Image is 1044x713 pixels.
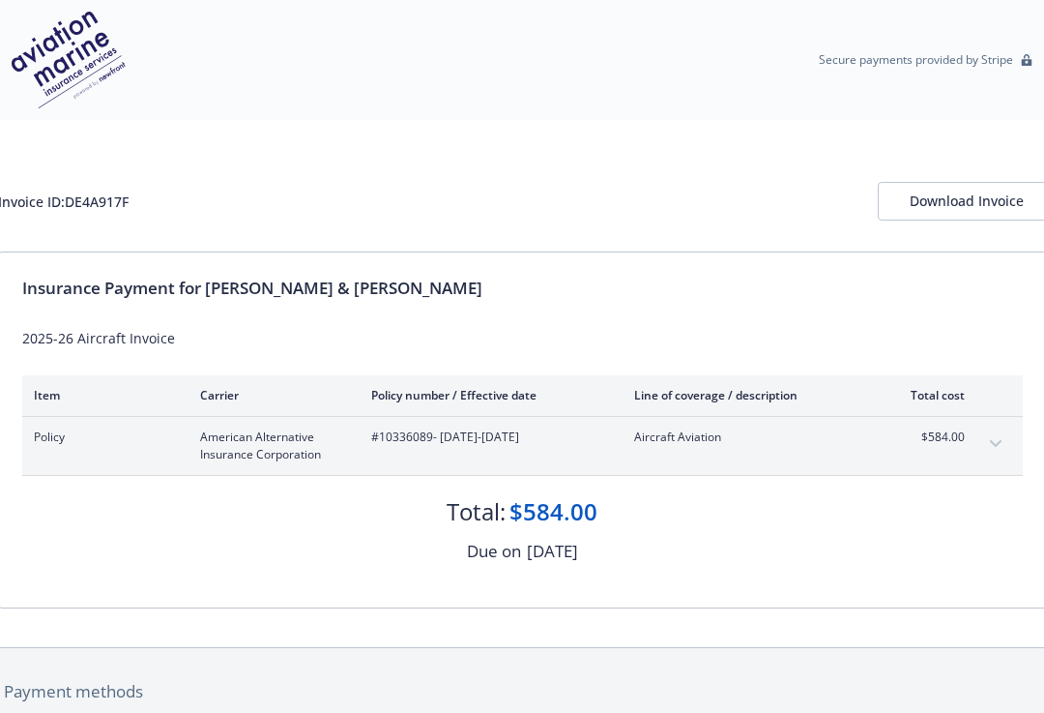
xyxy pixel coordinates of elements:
span: Aircraft Aviation [634,429,861,446]
div: Line of coverage / description [634,387,861,403]
div: 2025-26 Aircraft Invoice [22,328,1023,348]
div: Policy number / Effective date [371,387,603,403]
button: expand content [980,429,1011,460]
span: American Alternative Insurance Corporation [200,429,340,463]
span: Policy [34,429,169,446]
p: Secure payments provided by Stripe [819,51,1013,68]
div: Payment methods [4,679,1040,704]
span: #10336089 - [DATE]-[DATE] [371,429,603,446]
div: Total cost [892,387,965,403]
div: [DATE] [527,539,578,564]
div: Due on [467,539,521,564]
div: Carrier [200,387,340,403]
div: Total: [447,495,506,528]
span: $584.00 [892,429,965,446]
div: PolicyAmerican Alternative Insurance Corporation#10336089- [DATE]-[DATE]Aircraft Aviation$584.00e... [22,417,1023,475]
div: Item [34,387,169,403]
div: Download Invoice [910,183,1015,220]
div: $584.00 [509,495,597,528]
div: Insurance Payment for [PERSON_NAME] & [PERSON_NAME] [22,276,1023,301]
